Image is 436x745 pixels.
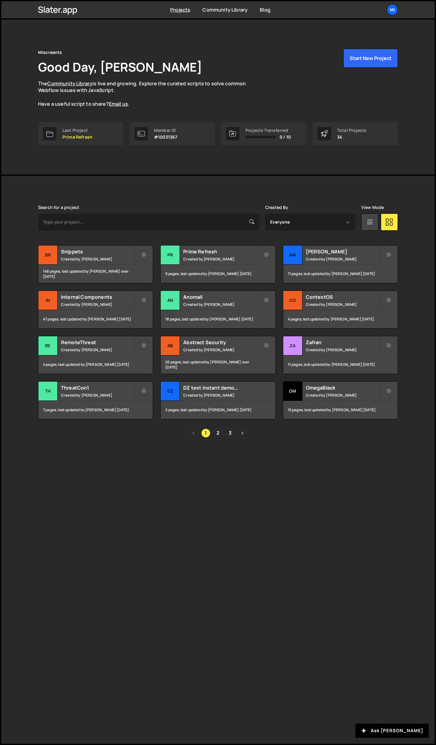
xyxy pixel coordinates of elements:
div: Om [283,382,302,401]
div: 7 pages, last updated by [PERSON_NAME] [DATE] [38,401,153,419]
h2: Abstract Security [183,339,257,346]
h2: ThreatCon1 [61,384,134,391]
h2: Zafran [306,339,379,346]
div: Ab [161,336,180,355]
a: Sn Snippets Created by [PERSON_NAME] 148 pages, last updated by [PERSON_NAME] over [DATE] [38,245,153,283]
input: Type your project... [38,214,259,231]
a: Page 2 [213,429,223,438]
a: Mi [387,4,398,15]
a: Page 3 [226,429,235,438]
h2: RemoteThreat [61,339,134,346]
div: 26 pages, last updated by [PERSON_NAME] over [DATE] [161,355,275,374]
p: The is live and growing. Explore the curated scripts to solve common Webflow issues with JavaScri... [38,80,258,108]
small: Created by [PERSON_NAME] [183,256,257,262]
a: Projects [170,6,190,13]
small: Created by [PERSON_NAME] [306,302,379,307]
small: Created by [PERSON_NAME] [183,393,257,398]
div: 2 pages, last updated by [PERSON_NAME] [DATE] [161,401,275,419]
small: Created by [PERSON_NAME] [61,302,134,307]
h1: Good Day, [PERSON_NAME] [38,58,202,75]
a: Za Zafran Created by [PERSON_NAME] 11 pages, last updated by [PERSON_NAME] [DATE] [283,336,398,374]
div: Ma [283,245,302,265]
div: Re [38,336,58,355]
a: In Internal Components Created by [PERSON_NAME] 47 pages, last updated by [PERSON_NAME] [DATE] [38,291,153,329]
div: 11 pages, last updated by [PERSON_NAME] [DATE] [283,265,398,283]
button: Ask [PERSON_NAME] [356,724,429,738]
div: 15 pages, last updated by [PERSON_NAME] [DATE] [283,401,398,419]
a: Ab Abstract Security Created by [PERSON_NAME] 26 pages, last updated by [PERSON_NAME] over [DATE] [160,336,275,374]
div: 4 pages, last updated by [PERSON_NAME] [DATE] [283,310,398,328]
div: Pr [161,245,180,265]
a: Re RemoteThreat Created by [PERSON_NAME] 4 pages, last updated by [PERSON_NAME] [DATE] [38,336,153,374]
div: Total Projects [337,128,366,133]
a: Email us [109,101,128,107]
a: An Anomali Created by [PERSON_NAME] 18 pages, last updated by [PERSON_NAME] [DATE] [160,291,275,329]
div: Miscreants [38,49,62,56]
div: Th [38,382,58,401]
div: 18 pages, last updated by [PERSON_NAME] [DATE] [161,310,275,328]
div: Last Project [63,128,92,133]
h2: OmegaBlack [306,384,379,391]
div: Sn [38,245,58,265]
small: Created by [PERSON_NAME] [306,256,379,262]
div: Projects Transferred [245,128,291,133]
div: 9 pages, last updated by [PERSON_NAME] [DATE] [161,265,275,283]
button: Start New Project [343,49,398,68]
div: Co [283,291,302,310]
a: Ma [PERSON_NAME] Created by [PERSON_NAME] 11 pages, last updated by [PERSON_NAME] [DATE] [283,245,398,283]
small: Created by [PERSON_NAME] [61,256,134,262]
h2: Prime Refresh [183,248,257,255]
div: 148 pages, last updated by [PERSON_NAME] over [DATE] [38,265,153,283]
a: Th ThreatCon1 Created by [PERSON_NAME] 7 pages, last updated by [PERSON_NAME] [DATE] [38,381,153,419]
h2: DZ test instant demo (delete later) [183,384,257,391]
h2: ContextOS [306,294,379,300]
div: Za [283,336,302,355]
div: 47 pages, last updated by [PERSON_NAME] [DATE] [38,310,153,328]
span: 0 / 10 [280,135,291,139]
small: Created by [PERSON_NAME] [306,393,379,398]
div: DZ [161,382,180,401]
p: #10031367 [154,135,177,139]
a: Co ContextOS Created by [PERSON_NAME] 4 pages, last updated by [PERSON_NAME] [DATE] [283,291,398,329]
a: Last Project Prime Refresh [38,122,123,145]
a: Community Library [47,80,92,87]
h2: Anomali [183,294,257,300]
small: Created by [PERSON_NAME] [61,347,134,352]
a: Community Library [202,6,248,13]
a: Pr Prime Refresh Created by [PERSON_NAME] 9 pages, last updated by [PERSON_NAME] [DATE] [160,245,275,283]
p: 34 [337,135,366,139]
label: Search for a project [38,205,79,210]
div: 4 pages, last updated by [PERSON_NAME] [DATE] [38,355,153,374]
div: Pagination [38,429,398,438]
h2: [PERSON_NAME] [306,248,379,255]
small: Created by [PERSON_NAME] [183,347,257,352]
div: An [161,291,180,310]
h2: Internal Components [61,294,134,300]
small: Created by [PERSON_NAME] [306,347,379,352]
div: In [38,291,58,310]
a: Om OmegaBlack Created by [PERSON_NAME] 15 pages, last updated by [PERSON_NAME] [DATE] [283,381,398,419]
small: Created by [PERSON_NAME] [183,302,257,307]
div: Member ID [154,128,177,133]
a: Next page [238,429,247,438]
h2: Snippets [61,248,134,255]
small: Created by [PERSON_NAME] [61,393,134,398]
label: Created By [265,205,288,210]
a: Blog [260,6,270,13]
p: Prime Refresh [63,135,92,139]
a: DZ DZ test instant demo (delete later) Created by [PERSON_NAME] 2 pages, last updated by [PERSON_... [160,381,275,419]
label: View Mode [361,205,384,210]
div: 11 pages, last updated by [PERSON_NAME] [DATE] [283,355,398,374]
